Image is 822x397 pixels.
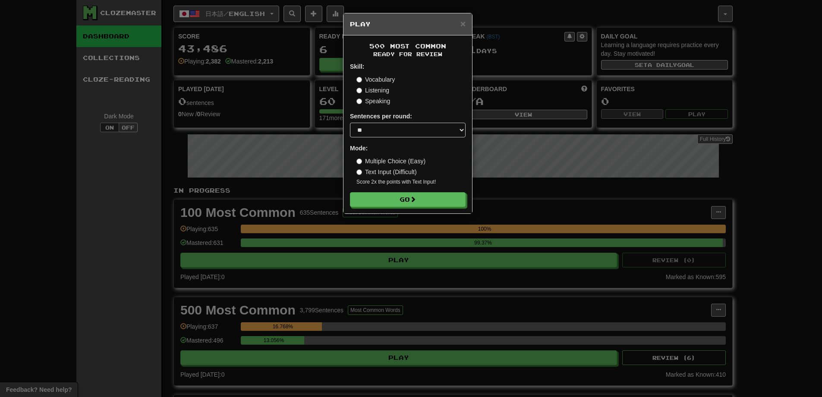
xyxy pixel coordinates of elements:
[460,19,466,29] span: ×
[356,75,395,84] label: Vocabulary
[369,42,446,50] span: 500 Most Common
[350,112,412,121] label: Sentences per round:
[460,19,466,28] button: Close
[356,86,389,95] label: Listening
[356,77,362,83] input: Vocabulary
[350,192,466,207] button: Go
[350,20,466,29] h5: Play
[356,157,425,165] label: Multiple Choice (Easy)
[356,98,362,104] input: Speaking
[350,145,368,152] strong: Mode:
[356,97,390,105] label: Speaking
[356,178,466,186] small: Score 2x the points with Text Input !
[350,51,466,58] small: Ready for Review
[356,159,362,164] input: Multiple Choice (Easy)
[356,168,417,176] label: Text Input (Difficult)
[356,88,362,93] input: Listening
[350,63,364,70] strong: Skill:
[356,169,362,175] input: Text Input (Difficult)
